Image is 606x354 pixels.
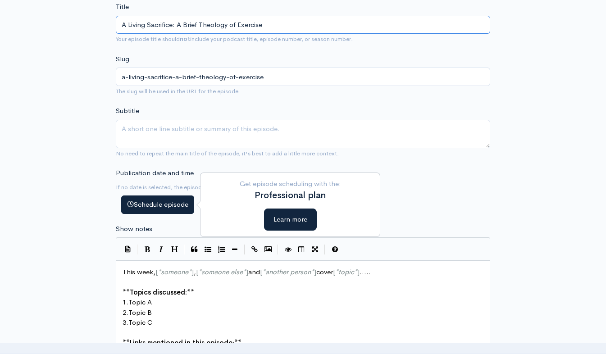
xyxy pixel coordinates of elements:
small: The slug will be used in the URL for the episode. [116,87,240,95]
span: Topic B [128,308,152,317]
small: If no date is selected, the episode will be published immediately. [116,183,285,191]
input: title-of-episode [116,68,490,86]
button: Italic [154,243,168,256]
span: 2. [123,308,128,317]
span: 1. [123,298,128,306]
button: Toggle Fullscreen [308,243,322,256]
span: Topic A [128,298,152,306]
button: Bold [141,243,154,256]
button: Schedule episode [121,195,194,214]
button: Insert Horizontal Line [228,243,241,256]
strong: not [180,35,190,43]
span: someone [161,268,188,276]
span: [ [196,268,198,276]
span: [ [155,268,158,276]
button: Toggle Preview [281,243,295,256]
i: | [278,245,278,255]
span: ] [314,268,316,276]
i: | [324,245,325,255]
span: Topic C [128,318,152,327]
button: Toggle Side by Side [295,243,308,256]
span: [ [260,268,262,276]
button: Create Link [248,243,261,256]
button: Numbered List [214,243,228,256]
span: This week, , and cover ..... [123,268,371,276]
input: What is the episode's title? [116,16,490,34]
span: 3. [123,318,128,327]
i: | [137,245,138,255]
button: Heading [168,243,181,256]
span: topic [338,268,354,276]
label: Title [116,2,129,12]
span: Topics discussed: [130,288,187,296]
small: Your episode title should include your podcast title, episode number, or season number. [116,35,353,43]
button: Generic List [201,243,214,256]
label: Slug [116,54,129,64]
button: Insert Show Notes Template [121,242,134,255]
i: | [184,245,185,255]
label: Subtitle [116,106,139,116]
span: someone else [201,268,243,276]
label: Publication date and time [116,168,194,178]
i: | [244,245,245,255]
button: Markdown Guide [328,243,342,256]
button: Learn more [264,209,317,231]
span: [ [333,268,335,276]
label: Show notes [116,224,152,234]
small: No need to repeat the main title of the episode, it's best to add a little more context. [116,150,339,157]
span: another person [265,268,311,276]
p: Get episode scheduling with the: [207,179,373,189]
button: Quote [187,243,201,256]
span: ] [246,268,248,276]
span: ] [357,268,360,276]
button: Insert Image [261,243,275,256]
h2: Professional plan [207,191,373,200]
span: Links mentioned in this episode: [130,338,234,347]
span: ] [191,268,194,276]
